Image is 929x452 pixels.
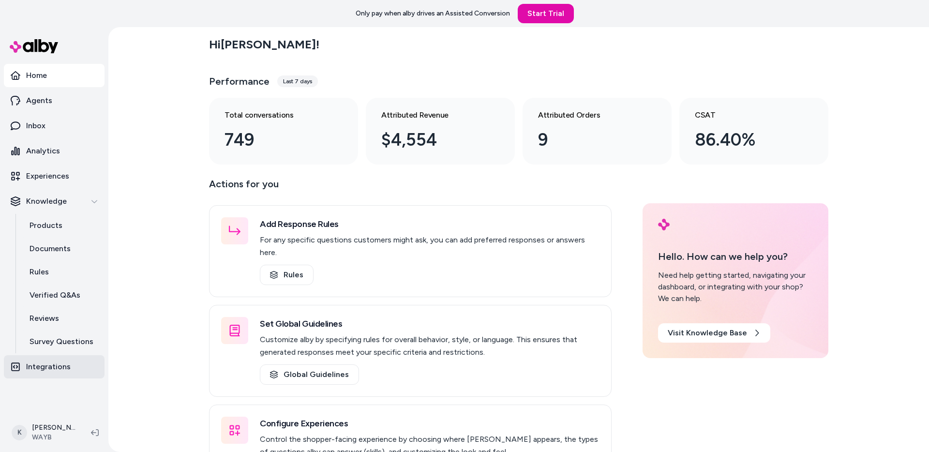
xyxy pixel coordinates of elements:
[260,234,599,259] p: For any specific questions customers might ask, you can add preferred responses or answers here.
[30,243,71,255] p: Documents
[26,95,52,106] p: Agents
[30,289,80,301] p: Verified Q&As
[260,217,599,231] h3: Add Response Rules
[260,265,314,285] a: Rules
[356,9,510,18] p: Only pay when alby drives an Assisted Conversion
[523,98,672,165] a: Attributed Orders 9
[658,219,670,230] img: alby Logo
[26,70,47,81] p: Home
[26,170,69,182] p: Experiences
[260,317,599,331] h3: Set Global Guidelines
[260,417,599,430] h3: Configure Experiences
[4,89,105,112] a: Agents
[4,64,105,87] a: Home
[30,336,93,347] p: Survey Questions
[20,330,105,353] a: Survey Questions
[695,127,797,153] div: 86.40%
[20,237,105,260] a: Documents
[20,214,105,237] a: Products
[4,114,105,137] a: Inbox
[518,4,574,23] a: Start Trial
[538,127,641,153] div: 9
[209,75,270,88] h3: Performance
[658,270,813,304] div: Need help getting started, navigating your dashboard, or integrating with your shop? We can help.
[366,98,515,165] a: Attributed Revenue $4,554
[695,109,797,121] h3: CSAT
[381,127,484,153] div: $4,554
[4,190,105,213] button: Knowledge
[209,37,319,52] h2: Hi [PERSON_NAME] !
[20,260,105,284] a: Rules
[6,417,83,448] button: K[PERSON_NAME]WAYB
[20,307,105,330] a: Reviews
[26,145,60,157] p: Analytics
[4,139,105,163] a: Analytics
[32,433,75,442] span: WAYB
[658,249,813,264] p: Hello. How can we help you?
[679,98,828,165] a: CSAT 86.40%
[538,109,641,121] h3: Attributed Orders
[30,266,49,278] p: Rules
[209,98,358,165] a: Total conversations 749
[260,333,599,359] p: Customize alby by specifying rules for overall behavior, style, or language. This ensures that ge...
[12,425,27,440] span: K
[225,109,327,121] h3: Total conversations
[277,75,318,87] div: Last 7 days
[30,313,59,324] p: Reviews
[225,127,327,153] div: 749
[4,355,105,378] a: Integrations
[26,361,71,373] p: Integrations
[32,423,75,433] p: [PERSON_NAME]
[260,364,359,385] a: Global Guidelines
[20,284,105,307] a: Verified Q&As
[381,109,484,121] h3: Attributed Revenue
[658,323,770,343] a: Visit Knowledge Base
[209,176,612,199] p: Actions for you
[26,196,67,207] p: Knowledge
[26,120,45,132] p: Inbox
[30,220,62,231] p: Products
[4,165,105,188] a: Experiences
[10,39,58,53] img: alby Logo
